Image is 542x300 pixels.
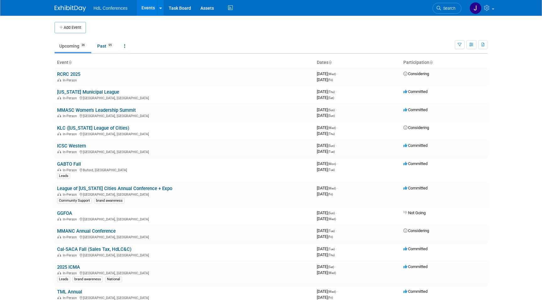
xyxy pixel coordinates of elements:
[57,270,312,275] div: [GEOGRAPHIC_DATA], [GEOGRAPHIC_DATA]
[328,132,335,136] span: (Thu)
[57,264,80,270] a: 2025 ICMA
[57,253,61,256] img: In-Person Event
[328,72,336,76] span: (Wed)
[328,108,335,112] span: (Sun)
[441,6,455,11] span: Search
[328,265,334,269] span: (Sat)
[57,161,81,167] a: GABTO Fall
[80,43,87,48] span: 36
[328,150,335,153] span: (Tue)
[317,95,334,100] span: [DATE]
[63,114,79,118] span: In-Person
[433,3,461,14] a: Search
[403,143,428,148] span: Committed
[317,161,338,166] span: [DATE]
[63,132,79,136] span: In-Person
[93,6,127,11] span: HdL Conferences
[337,289,338,294] span: -
[317,143,337,148] span: [DATE]
[317,113,335,118] span: [DATE]
[328,187,336,190] span: (Wed)
[328,235,333,239] span: (Fri)
[57,71,80,77] a: RCRC 2025
[93,40,118,52] a: Past95
[317,71,338,76] span: [DATE]
[328,126,336,130] span: (Wed)
[57,173,70,179] div: Leads
[57,192,312,197] div: [GEOGRAPHIC_DATA], [GEOGRAPHIC_DATA]
[328,162,336,166] span: (Mon)
[63,296,79,300] span: In-Person
[317,270,336,275] span: [DATE]
[317,131,335,136] span: [DATE]
[317,216,336,221] span: [DATE]
[317,89,337,94] span: [DATE]
[403,289,428,294] span: Committed
[328,78,333,82] span: (Fri)
[57,217,61,220] img: In-Person Event
[328,253,335,257] span: (Thu)
[403,186,428,190] span: Committed
[55,57,314,68] th: Event
[336,89,337,94] span: -
[328,211,335,215] span: (Sun)
[68,60,72,65] a: Sort by Event Name
[63,78,79,82] span: In-Person
[57,277,70,282] div: Leads
[57,210,72,216] a: GGFOA
[57,95,312,100] div: [GEOGRAPHIC_DATA], [GEOGRAPHIC_DATA]
[57,96,61,99] img: In-Person Event
[57,198,92,204] div: Community Support
[317,289,338,294] span: [DATE]
[57,167,312,172] div: Buford, [GEOGRAPHIC_DATA]
[57,150,61,153] img: In-Person Event
[57,295,312,300] div: [GEOGRAPHIC_DATA], [GEOGRAPHIC_DATA]
[328,229,335,233] span: (Tue)
[63,235,79,239] span: In-Person
[57,114,61,117] img: In-Person Event
[403,107,428,112] span: Committed
[336,143,337,148] span: -
[403,89,428,94] span: Committed
[470,2,481,14] img: Johnny Nguyen
[328,217,336,221] span: (Wed)
[317,192,333,196] span: [DATE]
[328,60,332,65] a: Sort by Start Date
[403,71,429,76] span: Considering
[336,107,337,112] span: -
[57,186,172,191] a: League of [US_STATE] Cities Annual Conference + Expo
[328,114,335,117] span: (Sun)
[63,271,79,275] span: In-Person
[328,144,335,147] span: (Sun)
[403,210,426,215] span: Not Going
[57,216,312,221] div: [GEOGRAPHIC_DATA], [GEOGRAPHIC_DATA]
[317,125,338,130] span: [DATE]
[57,235,61,238] img: In-Person Event
[317,264,336,269] span: [DATE]
[336,228,337,233] span: -
[337,125,338,130] span: -
[63,96,79,100] span: In-Person
[317,210,337,215] span: [DATE]
[63,150,79,154] span: In-Person
[317,252,335,257] span: [DATE]
[55,40,91,52] a: Upcoming36
[401,57,487,68] th: Participation
[57,234,312,239] div: [GEOGRAPHIC_DATA], [GEOGRAPHIC_DATA]
[328,296,333,299] span: (Fri)
[403,161,428,166] span: Committed
[328,168,335,172] span: (Tue)
[429,60,433,65] a: Sort by Participation Type
[317,149,335,154] span: [DATE]
[57,143,86,149] a: ICSC Western
[57,131,312,136] div: [GEOGRAPHIC_DATA], [GEOGRAPHIC_DATA]
[317,234,333,239] span: [DATE]
[57,132,61,135] img: In-Person Event
[403,228,429,233] span: Considering
[94,198,125,204] div: brand awareness
[57,271,61,274] img: In-Person Event
[328,247,335,251] span: (Tue)
[57,89,119,95] a: [US_STATE] Municipal League
[57,125,129,131] a: KLC ([US_STATE] League of Cities)
[314,57,401,68] th: Dates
